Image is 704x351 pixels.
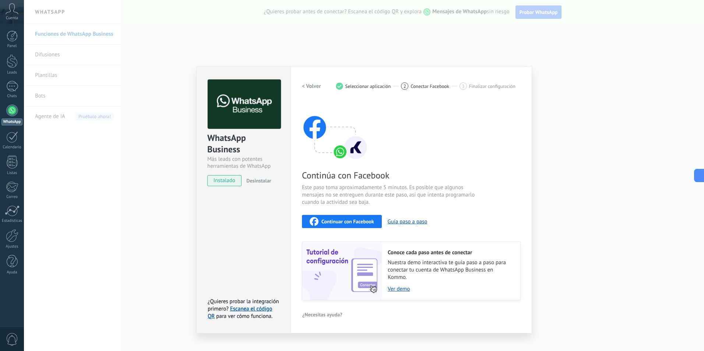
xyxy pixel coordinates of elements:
span: Nuestra demo interactiva te guía paso a paso para conectar tu cuenta de WhatsApp Business en Kommo. [388,259,513,281]
span: Este paso toma aproximadamente 5 minutos. Es posible que algunos mensajes no se entreguen durante... [302,184,477,206]
span: Seleccionar aplicación [345,84,391,89]
button: < Volver [302,79,321,93]
span: Continúa con Facebook [302,170,477,181]
span: Finalizar configuración [469,84,515,89]
div: Estadísticas [1,219,23,223]
span: 2 [404,83,406,89]
div: WhatsApp [1,118,22,125]
div: Panel [1,44,23,49]
span: Conectar Facebook [411,84,449,89]
button: Continuar con Facebook [302,215,382,228]
h2: < Volver [302,83,321,90]
span: Desinstalar [246,177,271,184]
span: Cuenta [6,16,18,21]
h2: Conoce cada paso antes de conectar [388,249,513,256]
div: Ajustes [1,244,23,249]
div: Leads [1,70,23,75]
span: 3 [462,83,464,89]
div: Chats [1,94,23,99]
div: Ayuda [1,270,23,275]
span: ¿Necesitas ayuda? [302,312,342,317]
a: Escanea el código QR [208,305,272,320]
div: WhatsApp Business [207,132,280,156]
span: instalado [208,175,241,186]
button: Desinstalar [243,175,271,186]
div: Más leads con potentes herramientas de WhatsApp [207,156,280,170]
div: Listas [1,171,23,175]
img: logo_main.png [208,79,281,129]
button: Guía paso a paso [388,218,427,225]
img: connect with facebook [302,102,368,160]
div: Correo [1,195,23,199]
a: Ver demo [388,286,513,292]
span: ¿Quieres probar la integración primero? [208,298,279,312]
span: para ver cómo funciona. [216,313,272,320]
span: Continuar con Facebook [321,219,374,224]
button: ¿Necesitas ayuda? [302,309,343,320]
div: Calendario [1,145,23,150]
